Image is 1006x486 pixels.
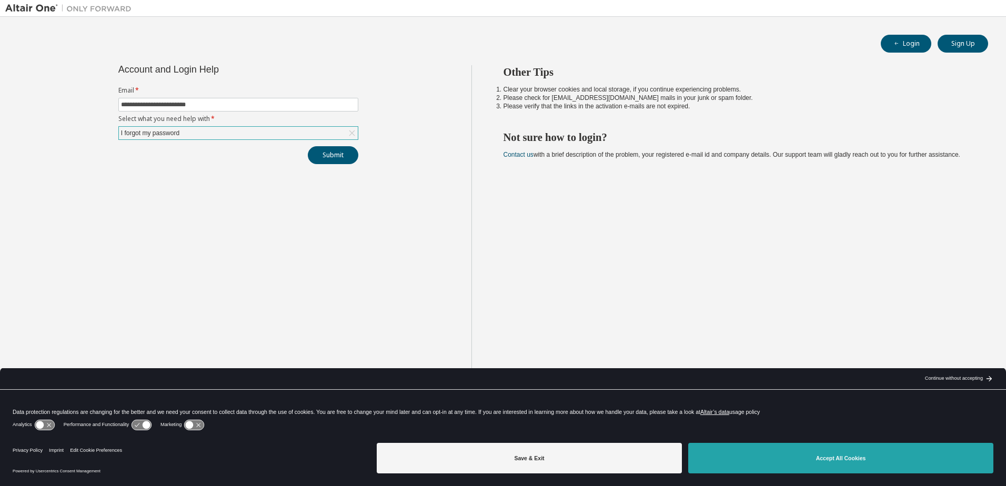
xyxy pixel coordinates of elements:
div: Account and Login Help [118,65,310,74]
button: Login [881,35,931,53]
label: Select what you need help with [118,115,358,123]
span: with a brief description of the problem, your registered e-mail id and company details. Our suppo... [504,151,960,158]
label: Email [118,86,358,95]
img: Altair One [5,3,137,14]
h2: Other Tips [504,65,970,79]
div: I forgot my password [119,127,358,139]
button: Submit [308,146,358,164]
li: Clear your browser cookies and local storage, if you continue experiencing problems. [504,85,970,94]
h2: Not sure how to login? [504,130,970,144]
div: I forgot my password [119,127,181,139]
li: Please check for [EMAIL_ADDRESS][DOMAIN_NAME] mails in your junk or spam folder. [504,94,970,102]
a: Contact us [504,151,534,158]
button: Sign Up [938,35,988,53]
li: Please verify that the links in the activation e-mails are not expired. [504,102,970,110]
